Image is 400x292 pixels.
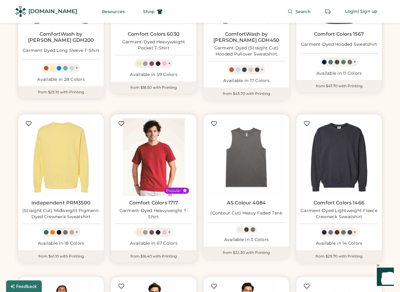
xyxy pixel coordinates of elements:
[115,72,193,78] div: Available in 59 Colors
[31,200,91,206] a: Independent PRM3500
[207,237,285,243] div: Available in 3 Colors
[115,208,193,220] div: Garment-Dyed Heavyweight T-Shirt
[261,66,263,73] div: +
[111,250,196,262] div: from $16.40 with Printing
[300,70,378,77] div: Available in 11 Colors
[207,78,285,84] div: Available in 17 Colors
[353,229,356,236] div: +
[95,5,132,18] button: Resources
[75,229,78,236] div: +
[15,6,26,17] img: Rendered Logo - Screens
[296,250,382,262] div: from $29.70 with Printing
[345,9,358,15] div: Login
[22,208,100,220] div: (Straight Cut) Midweight Pigment-Dyed Crewneck Sweatshirt
[115,118,193,196] img: Comfort Colors 1717 Garment-Dyed Heavyweight T-Shirt
[111,81,196,94] div: from $18.50 with Printing
[28,8,77,15] div: [DOMAIN_NAME]
[129,200,178,206] a: Comfort Colors 1717
[210,210,282,216] div: (Contour Cut) Heavy Faded Tank
[143,9,155,14] span: Shop
[18,86,104,98] div: from $23.10 with Printing
[358,9,377,15] div: | Sign up
[204,88,289,100] div: from $43.70 with Printing
[207,45,285,57] div: Garment Dyed (Straight Cut) Hooded Pullover Sweatshirt
[300,208,378,220] div: Garment-Dyed Lightweight Fleece Crewneck Sweatshirt
[168,229,171,236] div: +
[300,118,378,196] img: Comfort Colors 1466 Garment-Dyed Lightweight Fleece Crewneck Sweatshirt
[314,200,364,206] a: Comfort Colors 1466
[353,59,356,65] div: +
[204,247,289,259] div: from $22.30 with Printing
[23,48,99,54] div: Garment Dyed Long Sleeve T-Shirt
[280,5,318,18] button: Search
[207,118,285,196] img: AS Colour 4084 (Contour Cut) Heavy Faded Tank
[22,118,100,196] img: Independent Trading Co. PRM3500 (Straight Cut) Midweight Pigment-Dyed Crewneck Sweatshirt
[295,9,311,14] span: Search
[22,240,100,247] div: Available in 18 Colors
[75,65,78,71] div: +
[128,31,180,37] a: Comfort Colors 6030
[207,31,285,43] a: ComfortWash by [PERSON_NAME] GDH450
[183,188,187,193] button: Popular Style
[322,5,334,18] button: Retrieve an order
[227,200,266,206] a: AS Colour 4084
[18,250,104,262] div: from $41.10 with Printing
[371,265,397,291] iframe: Front Chat
[115,39,193,51] div: Garment-Dyed Heavyweight Pocket T-Shirt
[166,188,181,193] div: Popular
[300,240,378,247] div: Available in 14 Colors
[296,80,382,92] div: from $47.70 with Printing
[22,31,100,43] a: ComfortWash by [PERSON_NAME] GDH200
[22,77,100,83] div: Available in 28 Colors
[301,41,377,48] div: Garment-Dyed Hooded Sweatshirt
[136,5,170,18] button: Shop
[115,240,193,247] div: Available in 67 Colors
[314,31,364,37] a: Comfort Colors 1567
[168,60,171,67] div: +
